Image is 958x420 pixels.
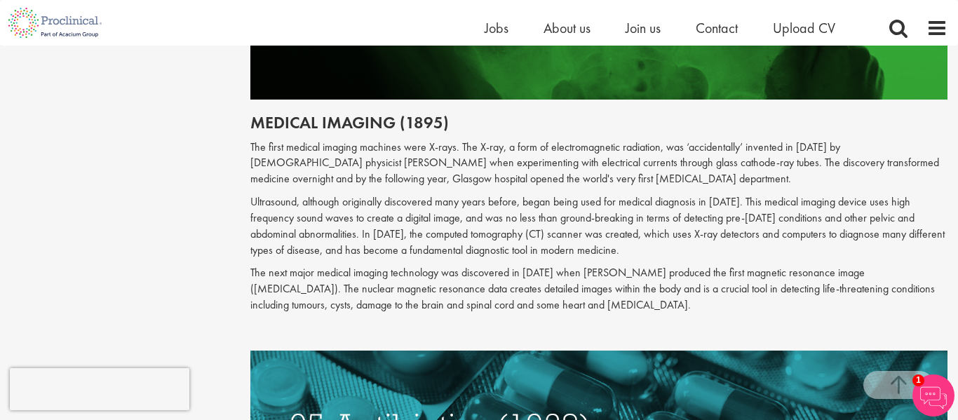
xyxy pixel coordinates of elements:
p: The next major medical imaging technology was discovered in [DATE] when [PERSON_NAME] produced th... [250,265,948,313]
p: The first medical imaging machines were X-rays. The X-ray, a form of electromagnetic radiation, w... [250,140,948,188]
a: Upload CV [773,19,835,37]
a: About us [544,19,591,37]
h2: Medical imaging (1895) [250,114,948,132]
a: Join us [626,19,661,37]
span: 1 [912,374,924,386]
a: Jobs [485,19,508,37]
p: Ultrasound, although originally discovered many years before, began being used for medical diagno... [250,194,948,258]
a: Contact [696,19,738,37]
img: Chatbot [912,374,954,416]
iframe: reCAPTCHA [10,368,189,410]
